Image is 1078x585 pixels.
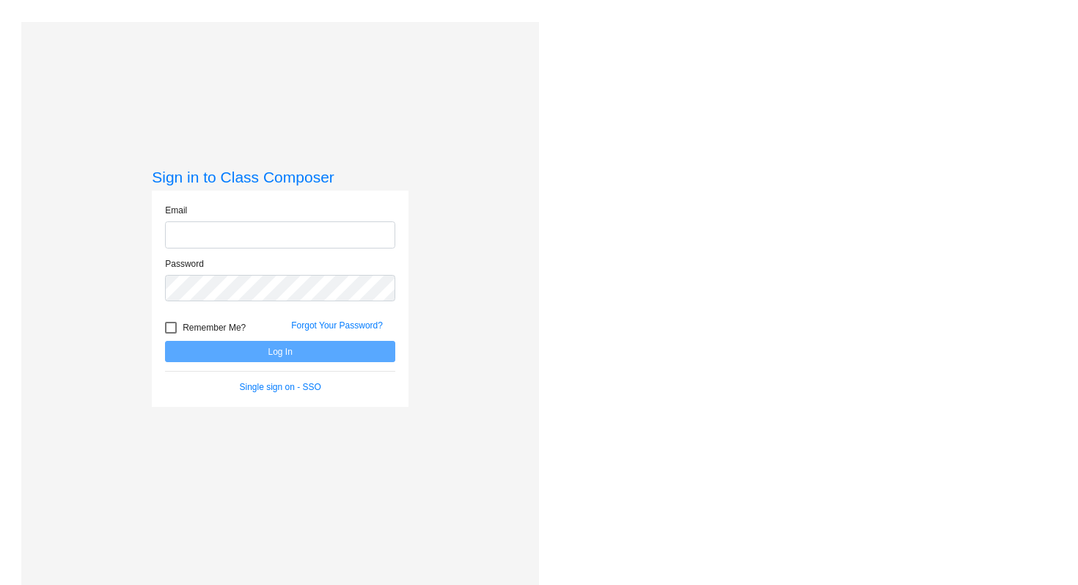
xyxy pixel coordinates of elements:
h3: Sign in to Class Composer [152,168,408,186]
label: Email [165,204,187,217]
a: Single sign on - SSO [240,382,321,392]
span: Remember Me? [183,319,246,336]
button: Log In [165,341,395,362]
label: Password [165,257,204,271]
a: Forgot Your Password? [291,320,383,331]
